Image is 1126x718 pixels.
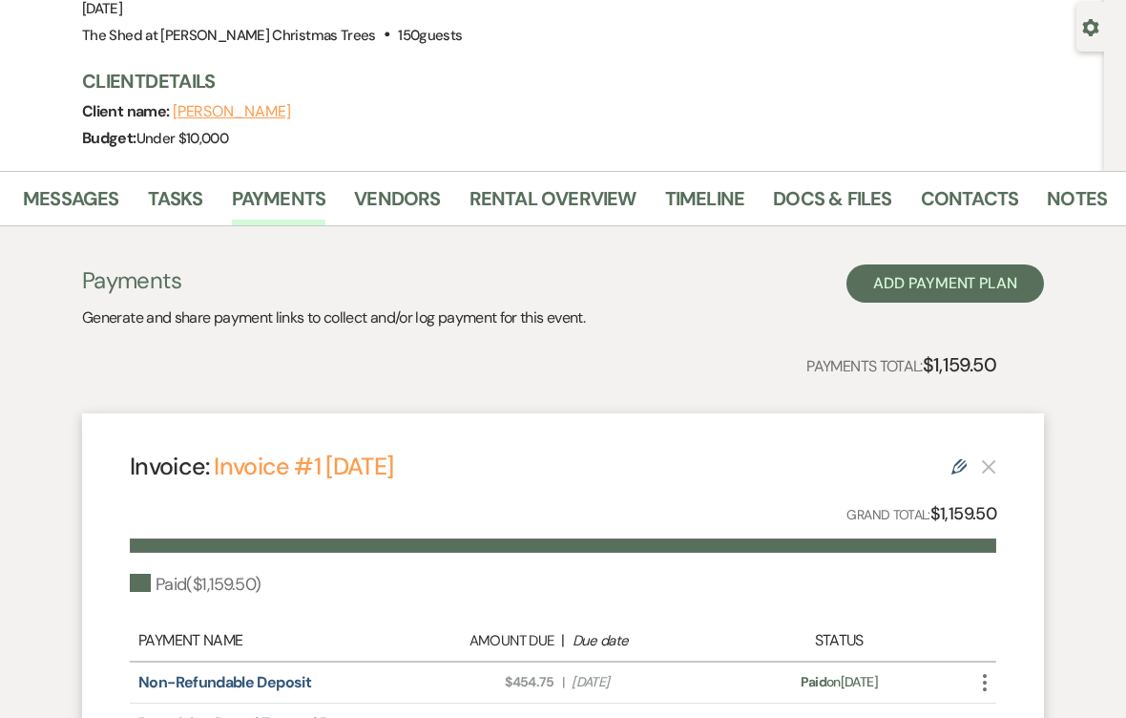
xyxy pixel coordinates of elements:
div: Payment Name [138,630,393,653]
strong: $1,159.50 [930,503,996,526]
span: 150 guests [398,27,462,46]
div: Status [733,630,945,653]
p: Generate and share payment links to collect and/or log payment for this event. [82,306,585,331]
span: Under $10,000 [136,130,229,149]
a: Rental Overview [469,184,636,226]
a: Payments [232,184,326,226]
p: Grand Total: [846,501,996,529]
h3: Payments [82,265,585,298]
a: Timeline [665,184,745,226]
a: Tasks [148,184,203,226]
a: Notes [1047,184,1107,226]
span: | [562,673,564,693]
span: [DATE] [572,673,722,693]
div: on [DATE] [733,673,945,693]
p: Payments Total: [806,350,996,381]
a: Messages [23,184,119,226]
button: [PERSON_NAME] [173,105,291,120]
div: Due date [573,631,723,653]
a: Invoice #1 [DATE] [214,452,393,483]
span: Paid [801,674,826,691]
a: Docs & Files [773,184,891,226]
strong: $1,159.50 [923,353,996,378]
span: $454.75 [404,673,554,693]
span: Client name: [82,102,173,122]
span: Budget: [82,129,136,149]
a: Vendors [354,184,440,226]
h4: Invoice: [130,451,393,484]
h3: Client Details [82,69,1085,95]
button: Open lead details [1082,18,1099,36]
button: Add Payment Plan [846,265,1044,304]
span: The Shed at [PERSON_NAME] Christmas Trees [82,27,376,46]
div: Paid ( $1,159.50 ) [130,573,261,599]
a: Contacts [921,184,1019,226]
button: This payment plan cannot be deleted because it contains links that have been paid through Weven’s... [981,459,996,475]
div: | [393,630,733,653]
a: Non-Refundable Deposit [138,673,311,693]
div: Amount Due [403,631,553,653]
